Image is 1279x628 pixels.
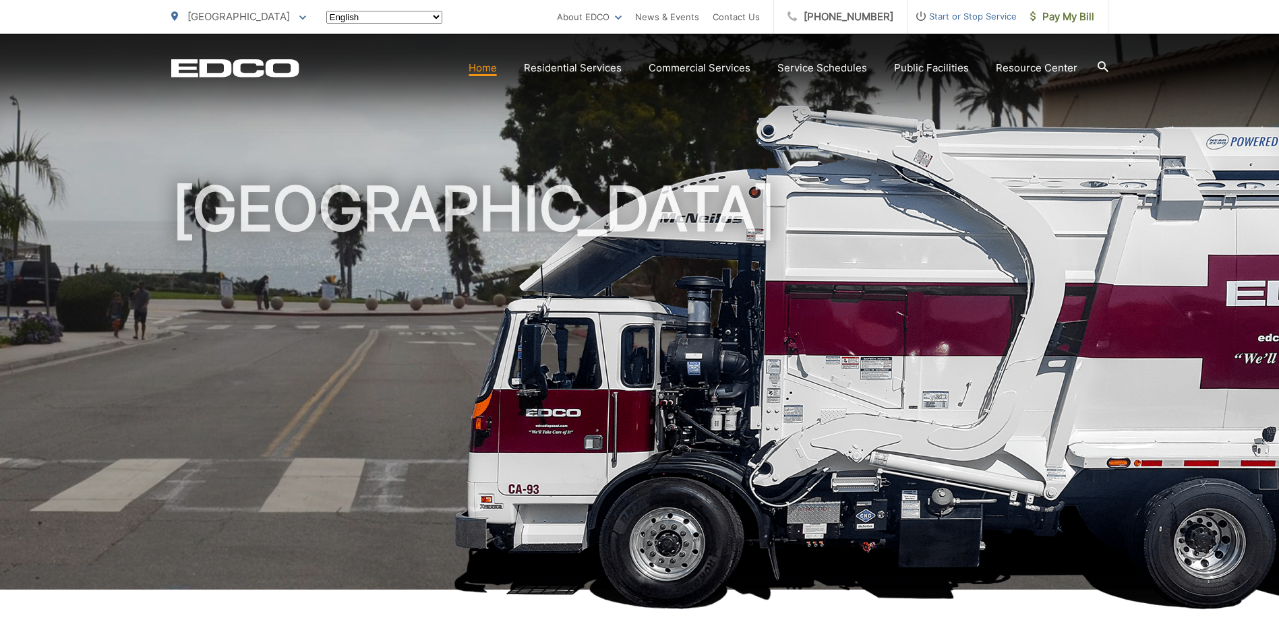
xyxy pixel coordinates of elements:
[777,60,867,76] a: Service Schedules
[326,11,442,24] select: Select a language
[713,9,760,25] a: Contact Us
[524,60,622,76] a: Residential Services
[635,9,699,25] a: News & Events
[171,59,299,77] a: EDCD logo. Return to the homepage.
[469,60,497,76] a: Home
[187,10,290,23] span: [GEOGRAPHIC_DATA]
[1030,9,1094,25] span: Pay My Bill
[557,9,622,25] a: About EDCO
[996,60,1077,76] a: Resource Center
[894,60,969,76] a: Public Facilities
[171,175,1108,602] h1: [GEOGRAPHIC_DATA]
[649,60,750,76] a: Commercial Services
